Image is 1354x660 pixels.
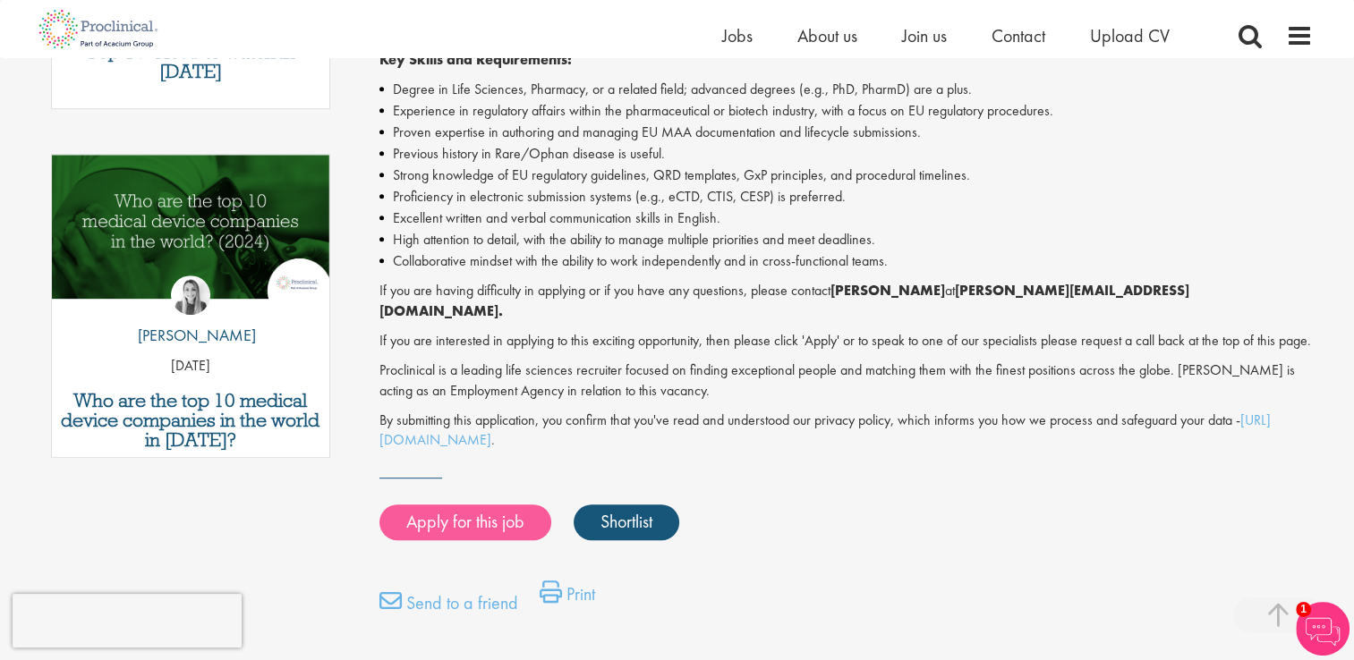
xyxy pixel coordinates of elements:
[52,155,330,313] a: Link to a post
[379,122,1313,143] li: Proven expertise in authoring and managing EU MAA documentation and lifecycle submissions.
[1296,602,1311,617] span: 1
[379,250,1313,272] li: Collaborative mindset with the ability to work independently and in cross-functional teams.
[379,410,1271,450] a: [URL][DOMAIN_NAME]
[1296,602,1350,656] img: Chatbot
[124,275,256,356] a: Hannah Burke [PERSON_NAME]
[379,186,1313,207] li: Proficiency in electronic submission systems (e.g., eCTD, CTIS, CESP) is preferred.
[52,155,330,299] img: Top 10 Medical Device Companies 2024
[379,281,1189,320] strong: [PERSON_NAME][EMAIL_ADDRESS][DOMAIN_NAME].
[61,391,321,450] a: Who are the top 10 medical device companies in the world in [DATE]?
[574,504,679,540] a: Shortlist
[379,50,572,69] strong: Key Skills and Requirements:
[379,100,1313,122] li: Experience in regulatory affairs within the pharmaceutical or biotech industry, with a focus on E...
[540,580,595,616] a: Print
[992,24,1045,47] a: Contact
[61,42,321,81] a: Top 10 CROs to watch in [DATE]
[379,410,1313,452] p: By submitting this application, you confirm that you've read and understood our privacy policy, w...
[171,275,210,315] img: Hannah Burke
[379,281,1313,322] p: If you are having difficulty in applying or if you have any questions, please contact at
[379,79,1313,100] li: Degree in Life Sciences, Pharmacy, or a related field; advanced degrees (e.g., PhD, PharmD) are a...
[124,324,256,347] p: [PERSON_NAME]
[52,356,330,377] p: [DATE]
[830,281,945,300] strong: [PERSON_NAME]
[379,229,1313,250] li: High attention to detail, with the ability to manage multiple priorities and meet deadlines.
[379,504,551,540] a: Apply for this job
[379,143,1313,165] li: Previous history in Rare/Ophan disease is useful.
[379,589,518,625] a: Send to a friend
[722,24,753,47] a: Jobs
[902,24,947,47] a: Join us
[797,24,857,47] a: About us
[13,594,242,647] iframe: reCAPTCHA
[379,165,1313,186] li: Strong knowledge of EU regulatory guidelines, QRD templates, GxP principles, and procedural timel...
[1090,24,1170,47] a: Upload CV
[379,360,1313,402] p: Proclinical is a leading life sciences recruiter focused on finding exceptional people and matchi...
[379,331,1313,351] p: If you are interested in applying to this exciting opportunity, then please click 'Apply' or to s...
[379,207,1313,229] li: Excellent written and verbal communication skills in English.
